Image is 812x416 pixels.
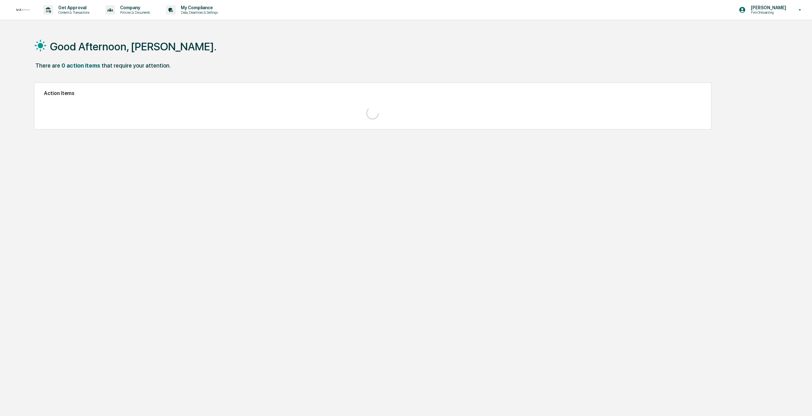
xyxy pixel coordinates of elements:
[35,62,60,69] div: There are
[102,62,171,69] div: that require your attention.
[176,5,221,10] p: My Compliance
[746,5,789,10] p: [PERSON_NAME]
[50,40,217,53] h1: Good Afternoon, [PERSON_NAME].
[61,62,100,69] div: 0 action items
[53,5,93,10] p: Get Approval
[44,90,702,96] h2: Action Items
[746,10,789,15] p: Firm Onboarding
[53,10,93,15] p: Content & Transactions
[115,10,153,15] p: Policies & Documents
[176,10,221,15] p: Data, Deadlines & Settings
[15,8,31,12] img: logo
[115,5,153,10] p: Company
